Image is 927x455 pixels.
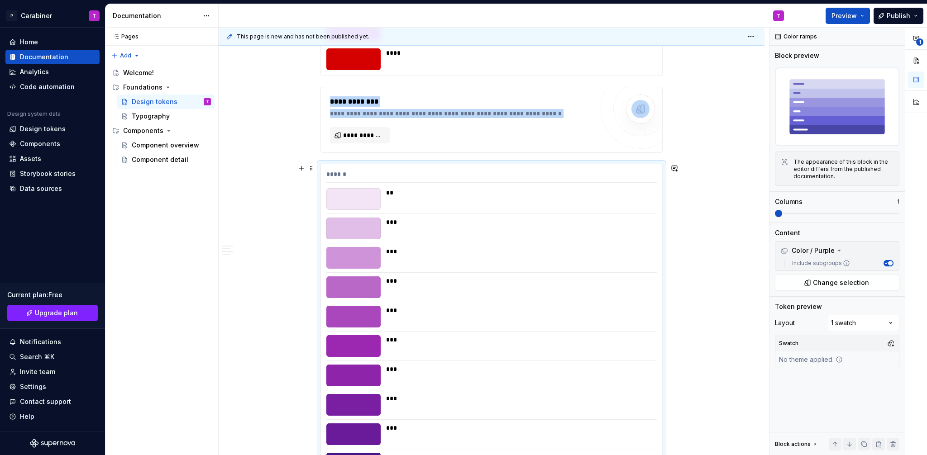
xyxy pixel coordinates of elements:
div: Settings [20,382,46,391]
div: P [6,10,17,21]
div: Data sources [20,184,62,193]
span: Preview [831,11,857,20]
div: Swatch [777,337,800,350]
button: Preview [826,8,870,24]
button: Search ⌘K [5,350,100,364]
a: Storybook stories [5,166,100,181]
div: Assets [20,154,41,163]
div: Storybook stories [20,169,76,178]
a: Code automation [5,80,100,94]
div: Block preview [775,51,819,60]
div: Columns [775,197,803,206]
p: 1 [897,198,899,205]
div: Block actions [775,441,811,448]
div: Foundations [109,80,215,95]
span: Change selection [813,278,869,287]
div: Documentation [113,11,198,20]
div: Block actions [775,438,819,450]
div: The appearance of this block in the editor differs from the published documentation. [793,158,894,180]
div: Component overview [132,141,199,150]
a: Analytics [5,65,100,79]
div: Layout [775,318,795,327]
div: Home [20,38,38,47]
div: Components [109,123,215,138]
div: Current plan : Free [7,290,98,299]
div: Component detail [132,155,188,164]
div: Help [20,412,34,421]
div: Contact support [20,397,71,406]
div: Foundations [123,83,162,92]
a: Typography [117,109,215,123]
span: This page is new and has not been published yet. [237,33,369,40]
div: Design tokens [132,97,177,106]
div: T [777,12,780,19]
a: Assets [5,152,100,166]
div: Pages [109,33,139,40]
a: Documentation [5,50,100,64]
button: Notifications [5,335,100,349]
div: T [92,12,96,19]
div: Color / Purple [781,246,835,255]
button: Contact support [5,394,100,409]
a: Welcome! [109,66,215,80]
div: Code automation [20,82,75,91]
div: T [206,97,209,106]
a: Design tokensT [117,95,215,109]
span: Publish [887,11,910,20]
a: Data sources [5,181,100,196]
div: Components [123,126,163,135]
button: Publish [874,8,923,24]
span: 1 [916,38,923,46]
a: Upgrade plan [7,305,98,321]
div: Search ⌘K [20,352,54,361]
div: Design tokens [20,124,66,133]
a: Home [5,35,100,49]
div: Welcome! [123,68,154,77]
div: Color / Purple [777,243,897,258]
div: Analytics [20,67,49,76]
span: Add [120,52,131,59]
a: Components [5,137,100,151]
svg: Supernova Logo [30,439,75,448]
div: Documentation [20,52,68,62]
div: Token preview [775,302,822,311]
div: Invite team [20,367,55,376]
div: Typography [132,112,170,121]
button: Help [5,409,100,424]
button: Add [109,49,143,62]
span: Upgrade plan [35,308,78,318]
div: Content [775,228,800,237]
a: Settings [5,379,100,394]
a: Component detail [117,152,215,167]
div: Components [20,139,60,148]
label: Include subgroups [788,260,850,267]
button: PCarabinerT [2,6,103,25]
a: Component overview [117,138,215,152]
div: No theme applied. [775,351,846,368]
a: Invite team [5,365,100,379]
div: Notifications [20,337,61,346]
div: Design system data [7,110,61,118]
div: Page tree [109,66,215,167]
a: Design tokens [5,122,100,136]
div: Carabiner [21,11,52,20]
button: Change selection [775,275,899,291]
